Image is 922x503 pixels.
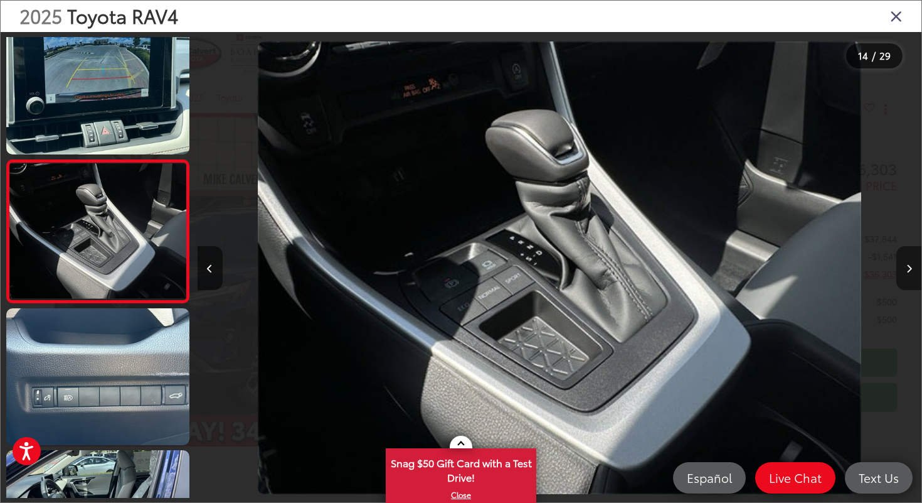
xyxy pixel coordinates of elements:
span: Live Chat [763,470,828,485]
span: 29 [879,48,891,62]
a: Español [673,462,746,494]
span: 14 [858,48,868,62]
span: / [871,51,877,60]
button: Previous image [198,246,223,290]
img: 2025 Toyota RAV4 XLE Premium [4,16,191,156]
a: Live Chat [755,462,835,494]
img: 2025 Toyota RAV4 XLE Premium [4,306,191,446]
button: Next image [896,246,921,290]
span: Toyota RAV4 [67,2,178,29]
span: 2025 [19,2,62,29]
span: Español [681,470,738,485]
a: Text Us [845,462,913,494]
img: 2025 Toyota RAV4 XLE Premium [258,41,861,494]
i: Close gallery [890,8,903,24]
span: Snag $50 Gift Card with a Test Drive! [387,450,535,488]
img: 2025 Toyota RAV4 XLE Premium [8,164,188,299]
span: Text Us [852,470,905,485]
div: 2025 Toyota RAV4 XLE Premium 13 [198,41,921,494]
